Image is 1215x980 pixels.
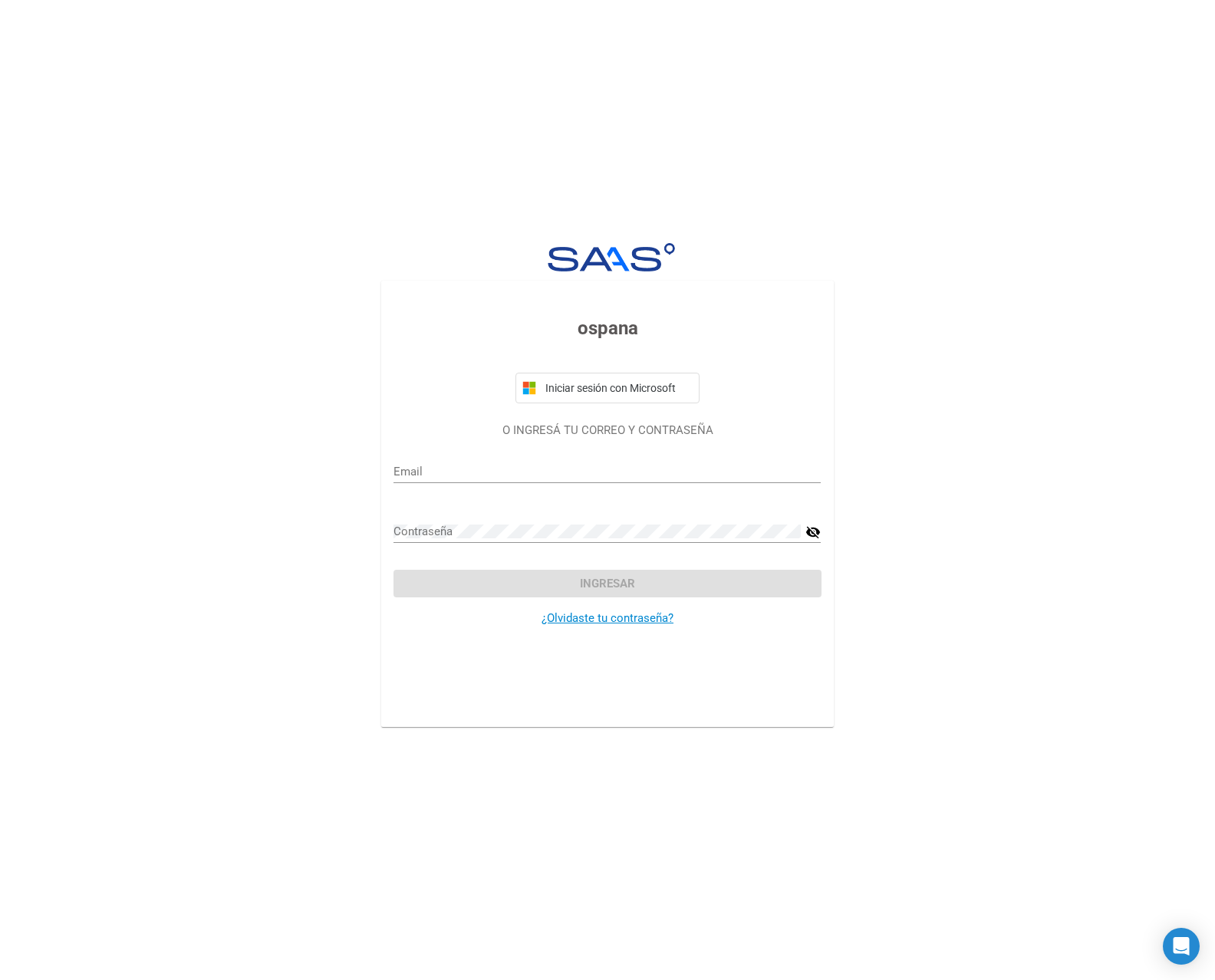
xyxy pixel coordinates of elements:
[805,523,821,541] mat-icon: visibility_off
[542,382,693,394] span: Iniciar sesión con Microsoft
[393,314,821,342] h3: ospana
[542,611,673,625] a: ¿Olvidaste tu contraseña?
[515,373,700,403] button: Iniciar sesión con Microsoft
[393,422,821,439] p: O INGRESÁ TU CORREO Y CONTRASEÑA
[1163,928,1200,965] div: Open Intercom Messenger
[580,577,635,590] span: Ingresar
[393,570,821,597] button: Ingresar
